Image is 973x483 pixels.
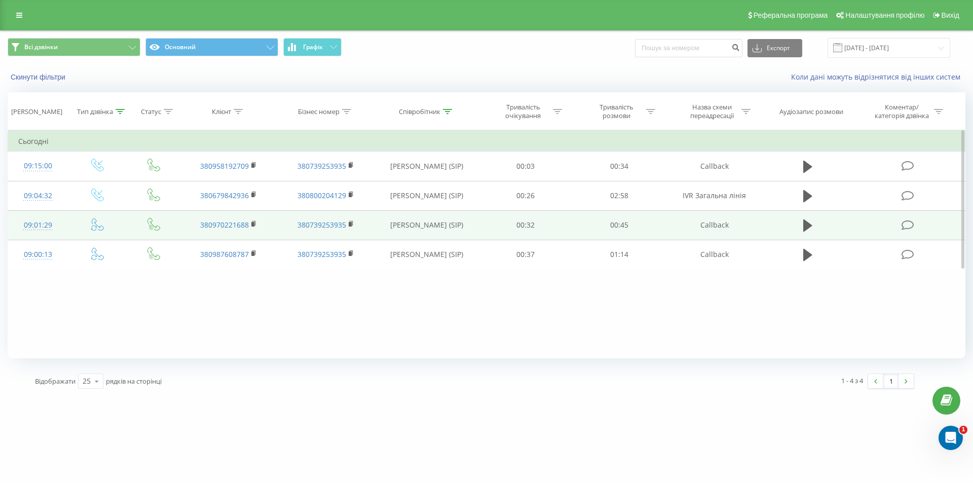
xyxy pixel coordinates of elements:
[479,181,572,210] td: 00:26
[399,107,440,116] div: Співробітник
[666,240,763,269] td: Callback
[883,374,899,388] a: 1
[572,152,665,181] td: 00:34
[145,38,278,56] button: Основний
[374,210,479,240] td: [PERSON_NAME] (SIP)
[872,103,931,120] div: Коментар/категорія дзвінка
[959,426,967,434] span: 1
[841,376,863,386] div: 1 - 4 з 4
[8,38,140,56] button: Всі дзвінки
[8,131,965,152] td: Сьогодні
[374,152,479,181] td: [PERSON_NAME] (SIP)
[24,43,58,51] span: Всі дзвінки
[779,107,843,116] div: Аудіозапис розмови
[141,107,161,116] div: Статус
[572,210,665,240] td: 00:45
[35,377,76,386] span: Відображати
[791,72,965,82] a: Коли дані можуть відрізнятися вiд інших систем
[106,377,162,386] span: рядків на сторінці
[8,72,70,82] button: Скинути фільтри
[18,245,58,265] div: 09:00:13
[589,103,644,120] div: Тривалість розмови
[479,240,572,269] td: 00:37
[200,191,249,200] a: 380679842936
[685,103,739,120] div: Назва схеми переадресації
[18,156,58,176] div: 09:15:00
[479,152,572,181] td: 00:03
[297,161,346,171] a: 380739253935
[572,240,665,269] td: 01:14
[374,240,479,269] td: [PERSON_NAME] (SIP)
[18,215,58,235] div: 09:01:29
[200,161,249,171] a: 380958192709
[18,186,58,206] div: 09:04:32
[200,249,249,259] a: 380987608787
[298,107,340,116] div: Бізнес номер
[939,426,963,450] iframe: Intercom live chat
[297,249,346,259] a: 380739253935
[212,107,231,116] div: Клієнт
[942,11,959,19] span: Вихід
[666,181,763,210] td: IVR Загальна лінія
[496,103,550,120] div: Тривалість очікування
[83,376,91,386] div: 25
[77,107,113,116] div: Тип дзвінка
[845,11,924,19] span: Налаштування профілю
[666,152,763,181] td: Callback
[374,181,479,210] td: [PERSON_NAME] (SIP)
[754,11,828,19] span: Реферальна програма
[747,39,802,57] button: Експорт
[297,191,346,200] a: 380800204129
[635,39,742,57] input: Пошук за номером
[303,44,323,51] span: Графік
[200,220,249,230] a: 380970221688
[666,210,763,240] td: Callback
[572,181,665,210] td: 02:58
[479,210,572,240] td: 00:32
[283,38,342,56] button: Графік
[297,220,346,230] a: 380739253935
[11,107,62,116] div: [PERSON_NAME]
